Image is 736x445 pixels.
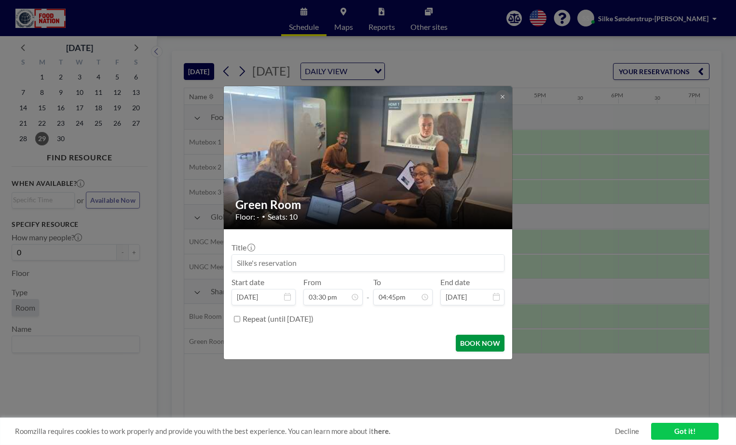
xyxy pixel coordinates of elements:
label: Title [232,243,254,252]
span: • [262,213,265,220]
a: Got it! [651,423,719,440]
label: To [373,277,381,287]
h2: Green Room [235,197,502,212]
a: Decline [615,427,639,436]
button: BOOK NOW [456,335,504,352]
label: From [303,277,321,287]
img: 537.jpeg [224,49,513,266]
span: Roomzilla requires cookies to work properly and provide you with the best experience. You can lea... [15,427,615,436]
label: Start date [232,277,264,287]
input: Silke's reservation [232,255,504,271]
a: here. [374,427,390,435]
span: Floor: - [235,212,259,222]
label: Repeat (until [DATE]) [243,314,313,324]
span: Seats: 10 [268,212,298,222]
span: - [367,281,369,302]
label: End date [440,277,470,287]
